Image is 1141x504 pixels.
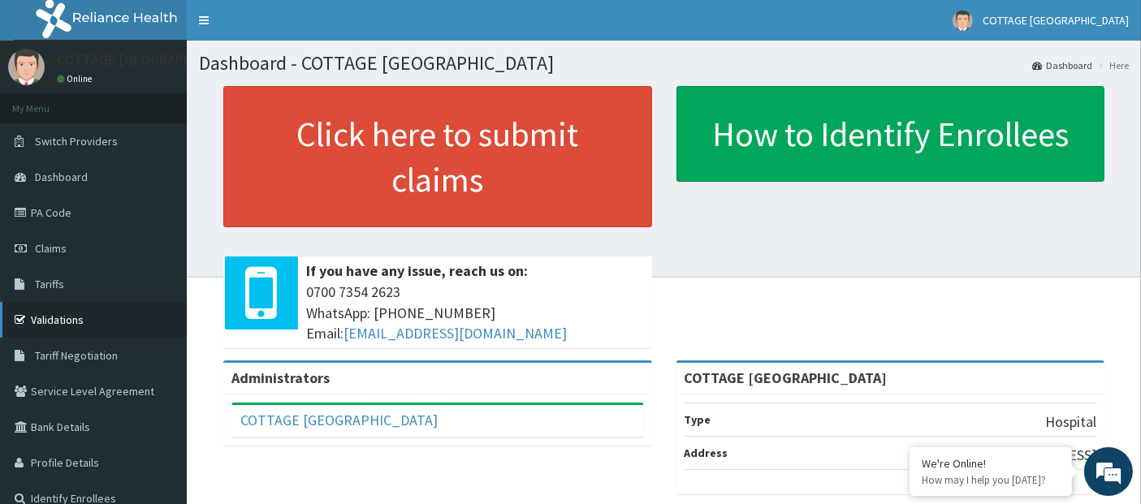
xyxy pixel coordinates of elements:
[953,11,973,31] img: User Image
[35,134,118,149] span: Switch Providers
[676,86,1105,182] a: How to Identify Enrollees
[685,446,728,460] b: Address
[57,53,253,67] p: COTTAGE [GEOGRAPHIC_DATA]
[344,324,567,342] a: [EMAIL_ADDRESS][DOMAIN_NAME]
[685,368,888,387] strong: COTTAGE [GEOGRAPHIC_DATA]
[970,445,1096,466] p: [STREET_ADDRESS]
[57,73,96,84] a: Online
[306,282,644,344] span: 0700 7354 2623 WhatsApp: [PHONE_NUMBER] Email:
[306,261,528,280] b: If you have any issue, reach us on:
[35,241,67,256] span: Claims
[35,170,88,184] span: Dashboard
[8,49,45,85] img: User Image
[199,53,1129,74] h1: Dashboard - COTTAGE [GEOGRAPHIC_DATA]
[35,348,118,363] span: Tariff Negotiation
[1045,411,1096,433] p: Hospital
[922,473,1060,487] p: How may I help you today?
[685,412,711,427] b: Type
[1094,58,1129,72] li: Here
[240,411,438,429] a: COTTAGE [GEOGRAPHIC_DATA]
[1032,58,1092,72] a: Dashboard
[922,456,1060,471] div: We're Online!
[35,277,64,291] span: Tariffs
[983,13,1129,28] span: COTTAGE [GEOGRAPHIC_DATA]
[223,86,652,227] a: Click here to submit claims
[231,368,330,387] b: Administrators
